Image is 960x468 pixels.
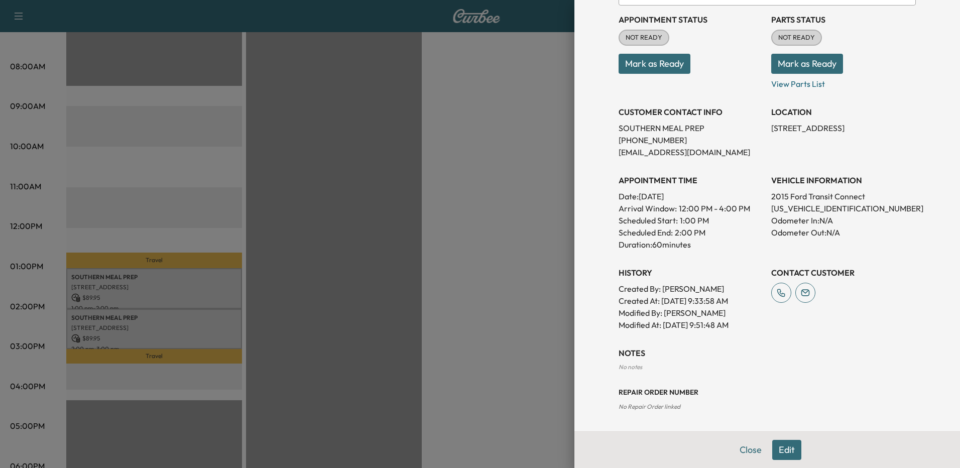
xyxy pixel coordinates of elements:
p: View Parts List [771,74,916,90]
p: [EMAIL_ADDRESS][DOMAIN_NAME] [619,146,763,158]
p: [PHONE_NUMBER] [619,134,763,146]
p: [US_VEHICLE_IDENTIFICATION_NUMBER] [771,202,916,214]
p: 2015 Ford Transit Connect [771,190,916,202]
p: Modified At : [DATE] 9:51:48 AM [619,319,763,331]
span: No Repair Order linked [619,403,680,410]
h3: Repair Order number [619,387,916,397]
p: Odometer Out: N/A [771,226,916,239]
button: Edit [772,440,801,460]
p: 2:00 PM [675,226,705,239]
p: Created At : [DATE] 9:33:58 AM [619,295,763,307]
p: [STREET_ADDRESS] [771,122,916,134]
h3: NOTES [619,347,916,359]
div: No notes [619,363,916,371]
p: Scheduled Start: [619,214,678,226]
h3: VEHICLE INFORMATION [771,174,916,186]
button: Mark as Ready [619,54,690,74]
span: 12:00 PM - 4:00 PM [679,202,750,214]
p: Duration: 60 minutes [619,239,763,251]
p: 1:00 PM [680,214,709,226]
span: NOT READY [772,33,821,43]
h3: Parts Status [771,14,916,26]
h3: Appointment Status [619,14,763,26]
p: Arrival Window: [619,202,763,214]
span: NOT READY [620,33,668,43]
p: Modified By : [PERSON_NAME] [619,307,763,319]
h3: History [619,267,763,279]
button: Close [733,440,768,460]
h3: CONTACT CUSTOMER [771,267,916,279]
p: Date: [DATE] [619,190,763,202]
h3: CUSTOMER CONTACT INFO [619,106,763,118]
button: Mark as Ready [771,54,843,74]
h3: APPOINTMENT TIME [619,174,763,186]
p: Scheduled End: [619,226,673,239]
h3: LOCATION [771,106,916,118]
p: Created By : [PERSON_NAME] [619,283,763,295]
p: SOUTHERN MEAL PREP [619,122,763,134]
p: Odometer In: N/A [771,214,916,226]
